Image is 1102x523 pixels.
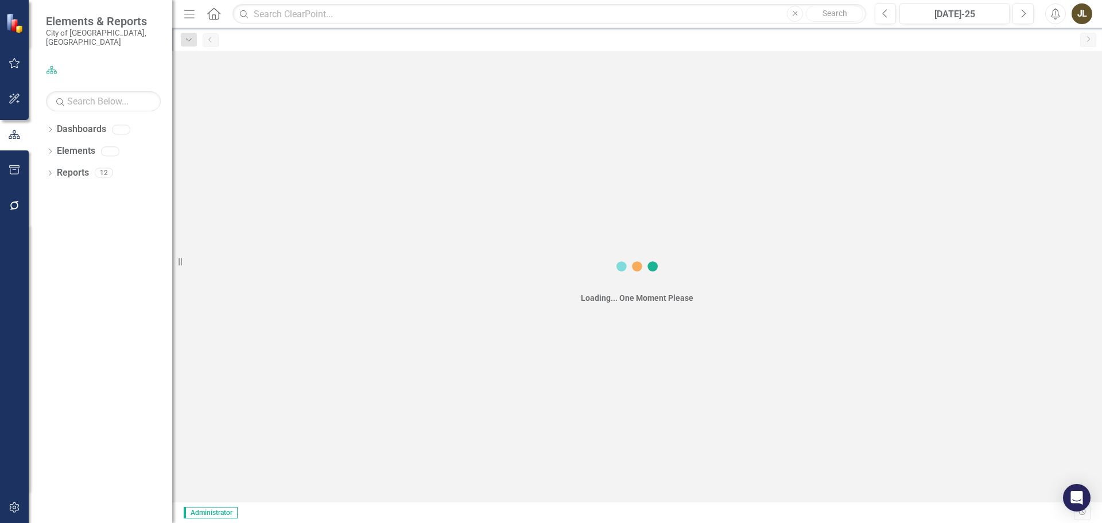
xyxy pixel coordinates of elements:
[184,507,238,518] span: Administrator
[903,7,1006,21] div: [DATE]-25
[899,3,1010,24] button: [DATE]-25
[1063,484,1091,512] div: Open Intercom Messenger
[57,166,89,180] a: Reports
[822,9,847,18] span: Search
[46,28,161,47] small: City of [GEOGRAPHIC_DATA], [GEOGRAPHIC_DATA]
[1072,3,1092,24] button: JL
[46,14,161,28] span: Elements & Reports
[57,145,95,158] a: Elements
[232,4,866,24] input: Search ClearPoint...
[57,123,106,136] a: Dashboards
[806,6,863,22] button: Search
[95,168,113,178] div: 12
[581,292,693,304] div: Loading... One Moment Please
[46,91,161,111] input: Search Below...
[6,13,26,33] img: ClearPoint Strategy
